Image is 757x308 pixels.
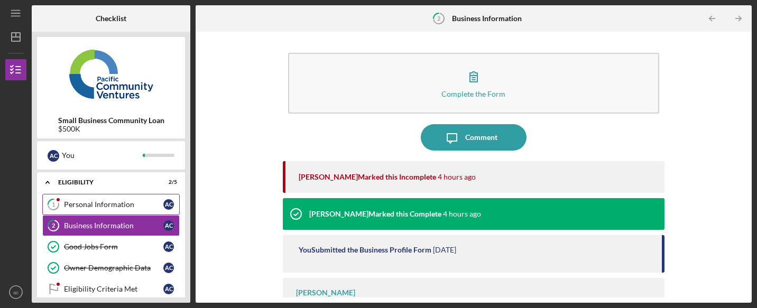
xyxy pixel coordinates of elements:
[465,124,497,151] div: Comment
[421,124,527,151] button: Comment
[13,290,19,295] text: ac
[438,173,476,181] time: 2025-09-16 23:19
[42,194,180,215] a: 1Personal Informationac
[452,14,522,23] b: Business Information
[37,42,185,106] img: Product logo
[163,284,174,294] div: a c
[96,14,126,23] b: Checklist
[48,150,59,162] div: a c
[64,200,163,209] div: Personal Information
[437,15,440,22] tspan: 2
[5,282,26,303] button: ac
[158,179,177,185] div: 2 / 5
[163,199,174,210] div: a c
[52,222,55,229] tspan: 2
[64,264,163,272] div: Owner Demographic Data
[52,201,55,208] tspan: 1
[299,246,431,254] div: You Submitted the Business Profile Form
[433,246,456,254] time: 2025-09-15 20:40
[58,125,164,133] div: $500K
[441,90,505,98] div: Complete the Form
[163,263,174,273] div: a c
[64,242,163,251] div: Good Jobs Form
[299,173,436,181] div: [PERSON_NAME] Marked this Incomplete
[309,210,441,218] div: [PERSON_NAME] Marked this Complete
[58,116,164,125] b: Small Business Community Loan
[58,179,151,185] div: Eligibility
[163,220,174,231] div: a c
[64,221,163,230] div: Business Information
[42,278,180,300] a: Eligibility Criteria Metac
[443,210,481,218] time: 2025-09-16 23:19
[288,53,659,114] button: Complete the Form
[62,146,143,164] div: You
[64,285,163,293] div: Eligibility Criteria Met
[296,288,355,297] div: [PERSON_NAME]
[42,257,180,278] a: Owner Demographic Dataac
[163,241,174,252] div: a c
[42,236,180,257] a: Good Jobs Formac
[42,215,180,236] a: 2Business Informationac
